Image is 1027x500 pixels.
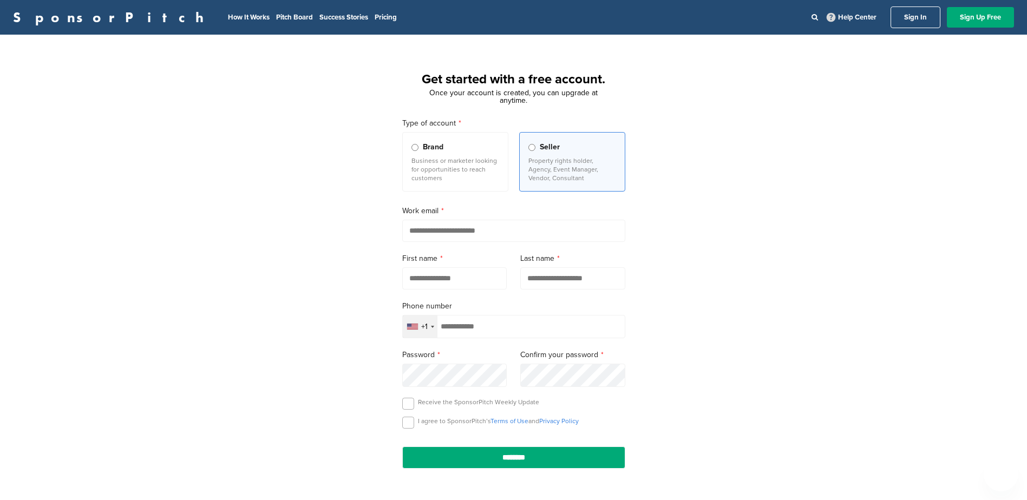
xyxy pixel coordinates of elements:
a: Pricing [375,13,397,22]
label: Type of account [402,117,625,129]
label: Last name [520,253,625,265]
a: Sign In [891,6,940,28]
label: First name [402,253,507,265]
label: Work email [402,205,625,217]
label: Phone number [402,300,625,312]
p: Receive the SponsorPitch Weekly Update [418,398,539,406]
span: Once your account is created, you can upgrade at anytime. [429,88,598,105]
label: Password [402,349,507,361]
a: Sign Up Free [947,7,1014,28]
div: +1 [421,323,428,331]
a: SponsorPitch [13,10,211,24]
input: Brand Business or marketer looking for opportunities to reach customers [411,144,418,151]
input: Seller Property rights holder, Agency, Event Manager, Vendor, Consultant [528,144,535,151]
span: Brand [423,141,443,153]
a: Pitch Board [276,13,313,22]
a: Privacy Policy [539,417,579,425]
span: Seller [540,141,560,153]
h1: Get started with a free account. [389,70,638,89]
iframe: Button to launch messaging window [984,457,1018,491]
a: How It Works [228,13,270,22]
a: Help Center [825,11,879,24]
p: I agree to SponsorPitch’s and [418,417,579,425]
p: Business or marketer looking for opportunities to reach customers [411,156,499,182]
a: Terms of Use [490,417,528,425]
label: Confirm your password [520,349,625,361]
p: Property rights holder, Agency, Event Manager, Vendor, Consultant [528,156,616,182]
a: Success Stories [319,13,368,22]
div: Selected country [403,315,437,338]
